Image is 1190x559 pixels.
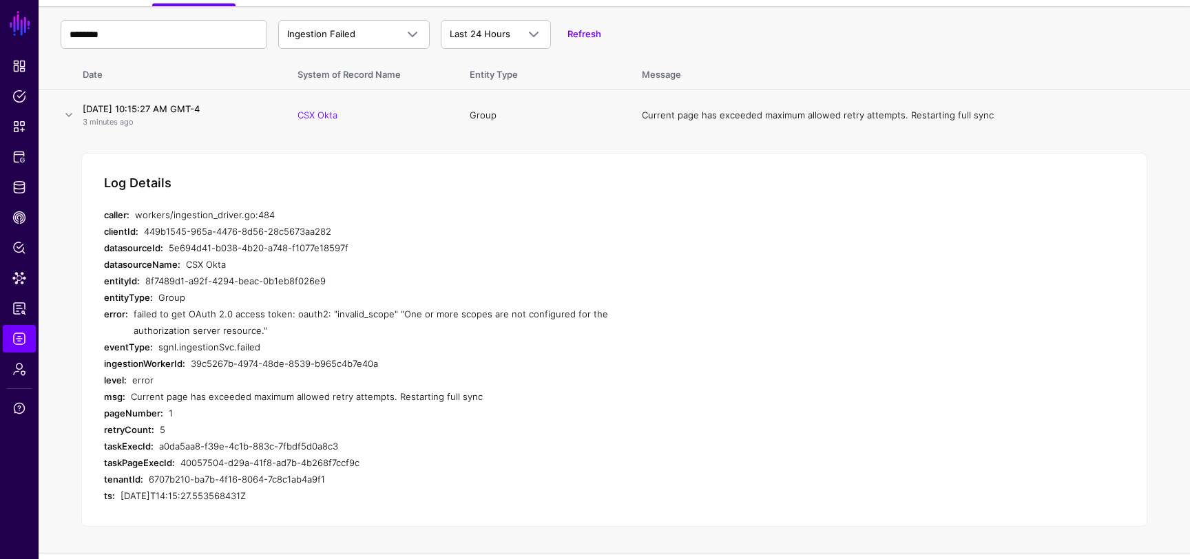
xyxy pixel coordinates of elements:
[8,8,32,39] a: SGNL
[12,241,26,255] span: Policy Lens
[628,54,1190,90] th: Message
[3,204,36,231] a: CAEP Hub
[3,143,36,171] a: Protected Systems
[169,405,655,421] div: 1
[104,259,180,270] strong: datasourceName:
[3,83,36,110] a: Policies
[104,341,153,352] strong: eventType:
[104,176,171,191] h5: Log Details
[287,28,355,39] span: Ingestion Failed
[12,150,26,164] span: Protected Systems
[12,271,26,285] span: Data Lens
[297,109,337,120] a: CSX Okta
[628,90,1190,140] td: Current page has exceeded maximum allowed retry attempts. Restarting full sync
[158,289,655,306] div: Group
[3,295,36,322] a: Reports
[149,471,655,487] div: 6707b210-ba7b-4f16-8064-7c8c1ab4a9f1
[131,388,655,405] div: Current page has exceeded maximum allowed retry attempts. Restarting full sync
[159,438,655,454] div: a0da5aa8-f39e-4c1b-883c-7fbdf5d0a8c3
[12,332,26,346] span: Logs
[104,474,143,485] strong: tenantId:
[3,52,36,80] a: Dashboard
[284,54,456,90] th: System of Record Name
[180,454,655,471] div: 40057504-d29a-41f8-ad7b-4b268f7ccf9c
[3,113,36,140] a: Snippets
[158,339,655,355] div: sgnl.ingestionSvc.failed
[104,441,154,452] strong: taskExecId:
[104,292,153,303] strong: entityType:
[3,234,36,262] a: Policy Lens
[191,355,655,372] div: 39c5267b-4974-48de-8539-b965c4b7e40a
[77,54,284,90] th: Date
[104,358,185,369] strong: ingestionWorkerId:
[135,207,655,223] div: workers/ingestion_driver.go:484
[83,116,270,128] p: 3 minutes ago
[121,487,655,504] div: [DATE]T14:15:27.553568431Z
[104,391,125,402] strong: msg:
[3,264,36,292] a: Data Lens
[12,302,26,315] span: Reports
[104,457,175,468] strong: taskPageExecId:
[12,401,26,415] span: Support
[104,209,129,220] strong: caller:
[104,275,140,286] strong: entityId:
[104,226,138,237] strong: clientId:
[12,180,26,194] span: Identity Data Fabric
[134,306,655,339] div: failed to get OAuth 2.0 access token: oauth2: "invalid_scope" "One or more scopes are not configu...
[104,375,127,386] strong: level:
[3,325,36,352] a: Logs
[3,355,36,383] a: Admin
[450,28,510,39] span: Last 24 Hours
[104,408,163,419] strong: pageNumber:
[12,89,26,103] span: Policies
[456,54,628,90] th: Entity Type
[104,424,154,435] strong: retryCount:
[456,90,628,140] td: Group
[186,256,655,273] div: CSX Okta
[12,362,26,376] span: Admin
[83,103,270,115] h4: [DATE] 10:15:27 AM GMT-4
[12,120,26,134] span: Snippets
[104,490,115,501] strong: ts:
[104,308,128,319] strong: error:
[132,372,655,388] div: error
[3,173,36,201] a: Identity Data Fabric
[145,273,655,289] div: 8f7489d1-a92f-4294-beac-0b1eb8f026e9
[160,421,655,438] div: 5
[104,242,163,253] strong: datasourceId:
[567,28,601,39] a: Refresh
[144,223,655,240] div: 449b1545-965a-4476-8d56-28c5673aa282
[12,59,26,73] span: Dashboard
[12,211,26,224] span: CAEP Hub
[169,240,655,256] div: 5e694d41-b038-4b20-a748-f1077e18597f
